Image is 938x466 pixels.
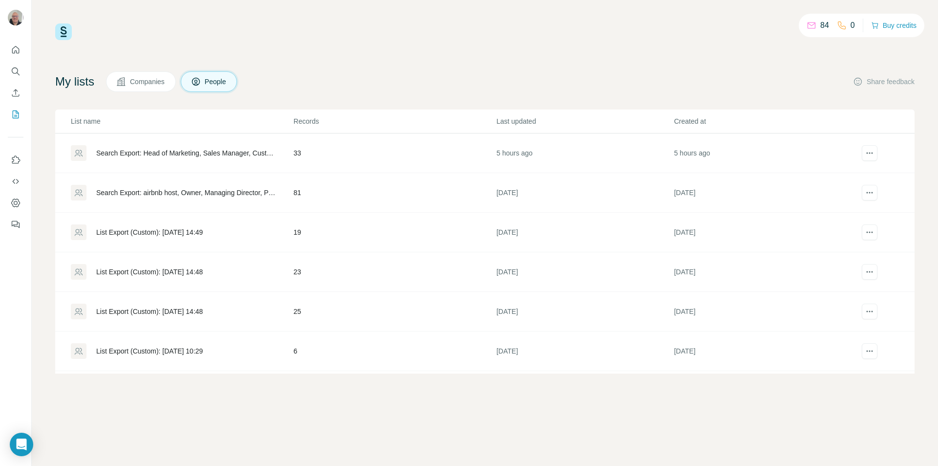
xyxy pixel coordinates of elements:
td: 25 [293,292,496,332]
div: Search Export: Head of Marketing, Sales Manager, Customer Experience Manager, Guest Relations Man... [96,148,277,158]
td: 6 [293,332,496,371]
div: Open Intercom Messenger [10,433,33,456]
button: Use Surfe on LinkedIn [8,151,23,169]
span: People [205,77,227,87]
div: List Export (Custom): [DATE] 10:29 [96,346,203,356]
p: Last updated [496,116,673,126]
td: 5 hours ago [674,133,851,173]
div: List Export (Custom): [DATE] 14:49 [96,227,203,237]
button: Feedback [8,216,23,233]
button: Share feedback [853,77,915,87]
button: Dashboard [8,194,23,212]
button: actions [862,145,877,161]
td: [DATE] [674,252,851,292]
div: Search Export: airbnb host, Owner, Managing Director, Partner, [GEOGRAPHIC_DATA] - [DATE] 14:58 [96,188,277,198]
td: [DATE] [496,213,673,252]
td: [DATE] [674,213,851,252]
p: 0 [851,20,855,31]
button: Use Surfe API [8,173,23,190]
div: List Export (Custom): [DATE] 14:48 [96,307,203,316]
span: Companies [130,77,166,87]
p: List name [71,116,293,126]
td: [DATE] [496,292,673,332]
img: Avatar [8,10,23,25]
p: 84 [820,20,829,31]
td: [DATE] [674,173,851,213]
button: Quick start [8,41,23,59]
div: List Export (Custom): [DATE] 14:48 [96,267,203,277]
td: [DATE] [496,371,673,411]
button: My lists [8,106,23,123]
td: 33 [293,133,496,173]
td: 81 [293,173,496,213]
td: [DATE] [674,292,851,332]
td: 23 [293,252,496,292]
td: [DATE] [496,173,673,213]
td: [DATE] [496,252,673,292]
td: [DATE] [674,332,851,371]
td: [DATE] [674,371,851,411]
p: Records [294,116,495,126]
button: Search [8,63,23,80]
button: Buy credits [871,19,917,32]
td: 19 [293,213,496,252]
h4: My lists [55,74,94,89]
button: actions [862,264,877,280]
td: 5 hours ago [496,133,673,173]
button: actions [862,185,877,200]
p: Created at [674,116,851,126]
img: Surfe Logo [55,23,72,40]
td: [DATE] [496,332,673,371]
td: 5 [293,371,496,411]
button: actions [862,343,877,359]
button: actions [862,224,877,240]
button: actions [862,304,877,319]
button: Enrich CSV [8,84,23,102]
